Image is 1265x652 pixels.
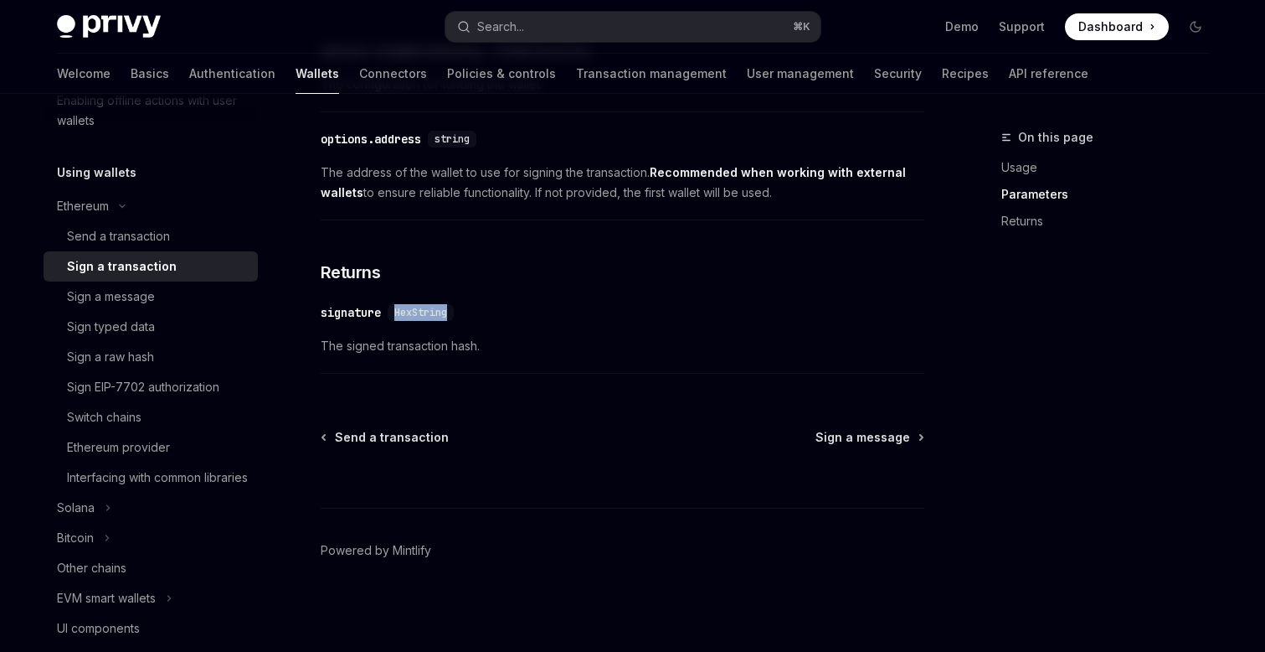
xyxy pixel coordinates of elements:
[1001,154,1222,181] a: Usage
[44,282,258,312] a: Sign a message
[44,251,258,282] a: Sign a transaction
[44,372,258,402] a: Sign EIP-7702 authorization
[44,312,258,342] a: Sign typed data
[44,342,258,372] a: Sign a raw hash
[67,226,170,246] div: Send a transaction
[1009,54,1088,94] a: API reference
[321,261,381,284] span: Returns
[44,402,258,432] a: Switch chains
[57,498,95,518] div: Solana
[1001,181,1222,208] a: Parameters
[67,377,219,397] div: Sign EIP-7702 authorization
[793,20,810,34] span: ⌘ K
[321,542,431,559] a: Powered by Mintlify
[44,613,258,644] a: UI components
[394,306,447,319] span: HexString
[44,553,258,583] a: Other chains
[57,15,161,39] img: dark logo
[874,54,922,94] a: Security
[321,131,421,147] div: options.address
[747,54,854,94] a: User management
[44,463,258,493] a: Interfacing with common libraries
[189,54,275,94] a: Authentication
[815,429,923,446] a: Sign a message
[67,256,177,277] div: Sign a transaction
[57,618,140,639] div: UI components
[57,196,109,216] div: Ethereum
[57,54,111,94] a: Welcome
[1018,127,1093,147] span: On this page
[1065,13,1169,40] a: Dashboard
[322,429,449,446] a: Send a transaction
[57,588,156,608] div: EVM smart wallets
[57,558,126,578] div: Other chains
[67,407,141,427] div: Switch chains
[44,221,258,251] a: Send a transaction
[57,528,94,548] div: Bitcoin
[67,437,170,458] div: Ethereum provider
[477,17,524,37] div: Search...
[942,54,989,94] a: Recipes
[445,12,820,42] button: Search...⌘K
[815,429,910,446] span: Sign a message
[576,54,727,94] a: Transaction management
[131,54,169,94] a: Basics
[321,304,381,321] div: signature
[999,18,1045,35] a: Support
[435,132,470,146] span: string
[67,317,155,337] div: Sign typed data
[44,432,258,463] a: Ethereum provider
[57,163,136,183] h5: Using wallets
[945,18,979,35] a: Demo
[1001,208,1222,235] a: Returns
[67,468,248,488] div: Interfacing with common libraries
[321,336,924,356] span: The signed transaction hash.
[335,429,449,446] span: Send a transaction
[447,54,556,94] a: Policies & controls
[359,54,427,94] a: Connectors
[1078,18,1143,35] span: Dashboard
[296,54,339,94] a: Wallets
[67,287,155,307] div: Sign a message
[321,163,924,203] span: The address of the wallet to use for signing the transaction. to ensure reliable functionality. I...
[67,347,154,367] div: Sign a raw hash
[1182,13,1209,40] button: Toggle dark mode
